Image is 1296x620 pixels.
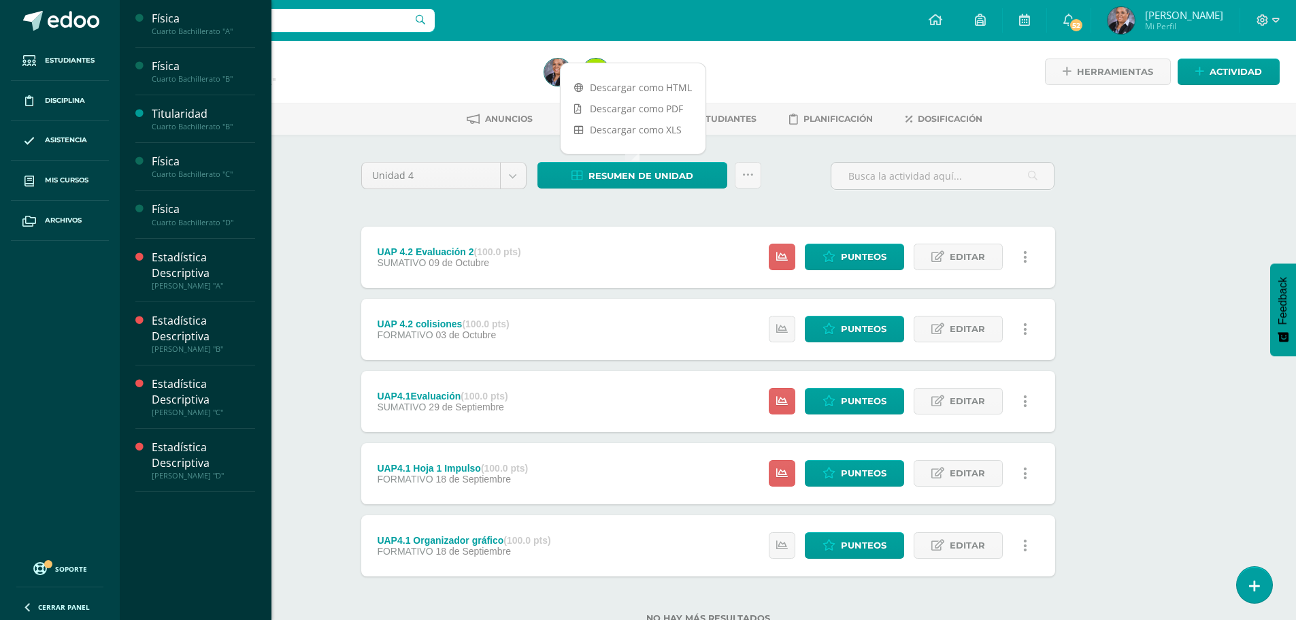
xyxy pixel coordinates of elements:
[805,532,904,559] a: Punteos
[152,201,255,227] a: FísicaCuarto Bachillerato "D"
[152,201,255,217] div: Física
[55,564,87,574] span: Soporte
[588,163,693,189] span: Resumen de unidad
[1210,59,1262,84] span: Actividad
[950,533,985,558] span: Editar
[950,461,985,486] span: Editar
[45,55,95,66] span: Estudiantes
[45,135,87,146] span: Asistencia
[152,408,255,417] div: [PERSON_NAME] "C"
[45,175,88,186] span: Mis cursos
[372,163,490,189] span: Unidad 4
[152,122,255,131] div: Cuarto Bachillerato "B"
[435,329,496,340] span: 03 de Octubre
[695,114,757,124] span: Estudiantes
[841,461,886,486] span: Punteos
[152,313,255,344] div: Estadística Descriptiva
[362,163,526,189] a: Unidad 4
[1277,277,1289,325] span: Feedback
[377,402,426,412] span: SUMATIVO
[377,246,520,257] div: UAP 4.2 Evaluación 2
[152,154,255,179] a: FísicaCuarto Bachillerato "C"
[171,75,528,88] div: Cuarto Bachillerato 'A'
[377,391,508,402] div: UAP4.1Evaluación
[841,244,886,270] span: Punteos
[152,313,255,354] a: Estadística Descriptiva[PERSON_NAME] "B"
[805,244,904,270] a: Punteos
[152,250,255,281] div: Estadística Descriptiva
[831,163,1054,189] input: Busca la actividad aquí...
[582,59,610,86] img: c4cc1f8eb4ce2c7ab2e79f8195609c16.png
[152,169,255,179] div: Cuarto Bachillerato "C"
[1145,20,1223,32] span: Mi Perfil
[435,474,511,485] span: 18 de Septiembre
[377,546,433,557] span: FORMATIVO
[474,246,521,257] strong: (100.0 pts)
[11,41,109,81] a: Estudiantes
[152,154,255,169] div: Física
[805,316,904,342] a: Punteos
[152,59,255,84] a: FísicaCuarto Bachillerato "B"
[377,329,433,340] span: FORMATIVO
[152,281,255,291] div: [PERSON_NAME] "A"
[377,257,426,268] span: SUMATIVO
[1145,8,1223,22] span: [PERSON_NAME]
[171,56,528,75] h1: Física
[481,463,528,474] strong: (100.0 pts)
[503,535,550,546] strong: (100.0 pts)
[152,59,255,74] div: Física
[950,316,985,342] span: Editar
[1069,18,1084,33] span: 52
[45,95,85,106] span: Disciplina
[561,119,705,140] a: Descargar como XLS
[152,440,255,471] div: Estadística Descriptiva
[841,389,886,414] span: Punteos
[803,114,873,124] span: Planificación
[152,11,255,27] div: Física
[429,257,489,268] span: 09 de Octubre
[377,463,528,474] div: UAP4.1 Hoja 1 Impulso
[485,114,533,124] span: Anuncios
[152,376,255,417] a: Estadística Descriptiva[PERSON_NAME] "C"
[152,27,255,36] div: Cuarto Bachillerato "A"
[11,201,109,241] a: Archivos
[152,11,255,36] a: FísicaCuarto Bachillerato "A"
[45,215,82,226] span: Archivos
[462,319,509,329] strong: (100.0 pts)
[1270,263,1296,356] button: Feedback - Mostrar encuesta
[841,533,886,558] span: Punteos
[905,108,982,130] a: Dosificación
[152,471,255,480] div: [PERSON_NAME] "D"
[805,388,904,414] a: Punteos
[467,108,533,130] a: Anuncios
[152,376,255,408] div: Estadística Descriptiva
[675,108,757,130] a: Estudiantes
[152,106,255,122] div: Titularidad
[561,98,705,119] a: Descargar como PDF
[152,74,255,84] div: Cuarto Bachillerato "B"
[950,389,985,414] span: Editar
[129,9,435,32] input: Busca un usuario...
[537,162,727,189] a: Resumen de unidad
[377,319,509,329] div: UAP 4.2 colisiones
[11,121,109,161] a: Asistencia
[544,59,571,86] img: 7f0a1b19c3ee77ae0c5d23881bd2b77a.png
[461,391,508,402] strong: (100.0 pts)
[429,402,504,412] span: 29 de Septiembre
[152,440,255,480] a: Estadística Descriptiva[PERSON_NAME] "D"
[377,535,550,546] div: UAP4.1 Organizador gráfico
[805,460,904,487] a: Punteos
[561,77,705,98] a: Descargar como HTML
[11,161,109,201] a: Mis cursos
[11,81,109,121] a: Disciplina
[1108,7,1135,34] img: 7f0a1b19c3ee77ae0c5d23881bd2b77a.png
[789,108,873,130] a: Planificación
[152,106,255,131] a: TitularidadCuarto Bachillerato "B"
[377,474,433,485] span: FORMATIVO
[1178,59,1280,85] a: Actividad
[950,244,985,270] span: Editar
[435,546,511,557] span: 18 de Septiembre
[16,559,103,577] a: Soporte
[38,602,90,612] span: Cerrar panel
[152,344,255,354] div: [PERSON_NAME] "B"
